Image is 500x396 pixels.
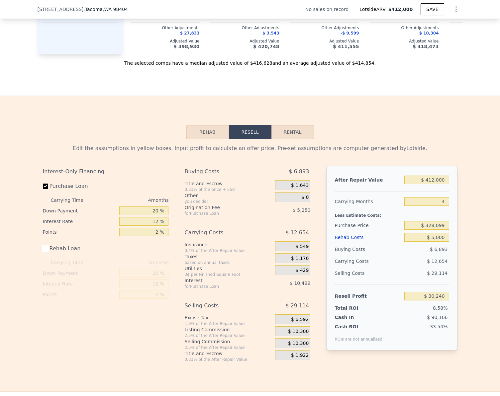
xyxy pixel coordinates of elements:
[450,3,463,16] button: Show Options
[335,314,376,321] div: Cash In
[291,353,309,358] span: $ 1,922
[43,166,169,178] div: Interest-Only Financing
[295,244,309,250] span: $ 549
[288,329,309,335] span: $ 10,300
[184,265,272,272] div: Utilities
[333,44,359,49] span: $ 411,555
[301,195,309,200] span: $ 0
[38,6,84,13] span: [STREET_ADDRESS]
[184,204,258,211] div: Origination Fee
[290,39,359,44] div: Adjusted Value
[184,345,272,350] div: 2.5% of the After Repair Value
[335,323,382,330] div: Cash ROI
[289,166,309,178] span: $ 6,893
[43,184,48,189] input: Purchase Loan
[430,247,448,252] span: $ 6,893
[184,187,272,192] div: 0.33% of the price + 550
[335,330,382,342] div: ROIs are not annualized
[335,267,402,279] div: Selling Costs
[291,256,309,262] span: $ 1,176
[43,205,117,216] div: Down Payment
[184,199,272,204] div: you decide!
[184,211,258,216] div: for Purchase Loan
[290,25,359,31] div: Other Adjustments
[43,216,117,227] div: Interest Rate
[271,125,314,139] button: Rental
[38,54,463,66] div: The selected comps have a median adjusted value of $416,628 and an average adjusted value of $414...
[388,7,413,12] span: $412,000
[262,31,279,36] span: $ 3,543
[288,341,309,347] span: $ 10,300
[335,174,402,186] div: After Repair Value
[335,243,402,255] div: Buying Costs
[184,253,272,260] div: Taxes
[43,268,117,278] div: Down Payment
[43,243,117,255] label: Rehab Loan
[359,6,388,13] span: Lotside ARV
[43,227,117,237] div: Points
[184,333,272,338] div: 2.5% of the After Repair Value
[210,39,279,44] div: Adjusted Value
[184,192,272,199] div: Other
[184,166,258,178] div: Buying Costs
[131,39,200,44] div: Adjusted Value
[51,195,94,205] div: Carrying Time
[293,207,310,213] span: $ 5,250
[341,31,359,36] span: -$ 9,599
[370,25,439,31] div: Other Adjustments
[184,241,272,248] div: Insurance
[184,350,272,357] div: Title and Escrow
[43,289,117,300] div: Points
[210,25,279,31] div: Other Adjustments
[335,290,402,302] div: Resell Profit
[433,305,448,311] span: 8.58%
[43,278,117,289] div: Interest Rate
[421,3,444,15] button: SAVE
[184,180,272,187] div: Title and Escrow
[184,272,272,277] div: 3¢ per Finished Square Foot
[335,207,449,219] div: Less Estimate Costs:
[43,246,48,251] input: Rehab Loan
[430,324,448,329] span: 33.54%
[229,125,271,139] button: Resell
[184,357,272,362] div: 0.33% of the After Repair Value
[335,219,402,231] div: Purchase Price
[295,268,309,274] span: $ 429
[291,183,309,189] span: $ 1,643
[305,6,354,13] div: No sales on record
[83,6,128,13] span: , Tacoma
[253,44,279,49] span: $ 420,748
[184,248,272,253] div: 0.4% of the After Repair Value
[184,321,272,326] div: 1.6% of the After Repair Value
[97,257,169,268] div: 4 months
[184,338,272,345] div: Selling Commission
[285,227,309,239] span: $ 12,654
[419,31,439,36] span: $ 10,304
[285,300,309,312] span: $ 29,114
[184,300,258,312] div: Selling Costs
[335,231,402,243] div: Rehab Costs
[97,195,169,205] div: 4 months
[51,257,94,268] div: Carrying Time
[335,305,376,311] div: Total ROI
[184,277,258,284] div: Interest
[186,125,229,139] button: Rehab
[184,326,272,333] div: Listing Commission
[427,259,448,264] span: $ 12,654
[180,31,200,36] span: $ 27,833
[335,196,402,207] div: Carrying Months
[184,260,272,265] div: based on annual taxes
[290,280,310,286] span: $ 10,499
[427,315,448,320] span: $ 90,166
[173,44,199,49] span: $ 398,930
[43,144,457,152] div: Edit the assumptions in yellow boxes. Input profit to calculate an offer price. Pre-set assumptio...
[413,44,439,49] span: $ 418,473
[43,180,117,192] label: Purchase Loan
[103,7,128,12] span: , WA 98404
[131,25,200,31] div: Other Adjustments
[291,317,309,323] span: $ 6,592
[370,39,439,44] div: Adjusted Value
[427,271,448,276] span: $ 29,114
[184,314,272,321] div: Excise Tax
[184,227,258,239] div: Carrying Costs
